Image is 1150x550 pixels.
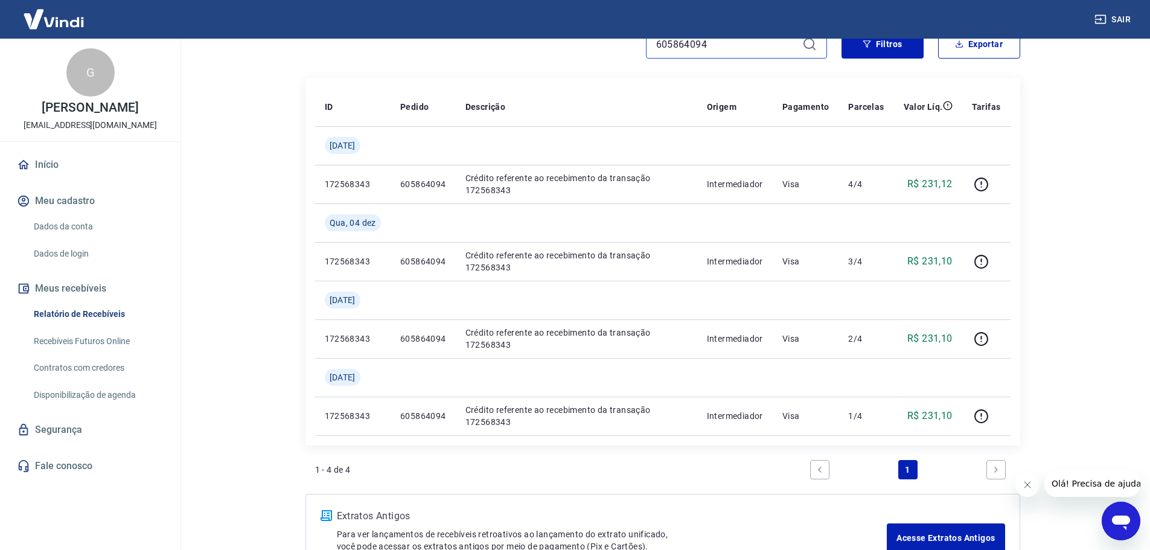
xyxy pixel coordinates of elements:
button: Exportar [938,30,1020,59]
a: Segurança [14,417,166,443]
p: 605864094 [400,333,446,345]
span: [DATE] [330,294,356,306]
a: Dados de login [29,241,166,266]
p: ID [325,101,333,113]
span: [DATE] [330,371,356,383]
p: Crédito referente ao recebimento da transação 172568343 [465,172,688,196]
p: R$ 231,10 [907,331,953,346]
p: 605864094 [400,255,446,267]
p: Visa [782,255,829,267]
img: ícone [321,510,332,521]
p: Descrição [465,101,506,113]
a: Fale conosco [14,453,166,479]
button: Filtros [842,30,924,59]
p: 3/4 [848,255,884,267]
span: Olá! Precisa de ajuda? [7,8,101,18]
p: Visa [782,410,829,422]
p: 172568343 [325,178,381,190]
p: 2/4 [848,333,884,345]
p: 172568343 [325,410,381,422]
p: 605864094 [400,410,446,422]
p: Origem [707,101,736,113]
p: 4/4 [848,178,884,190]
p: Pagamento [782,101,829,113]
p: Crédito referente ao recebimento da transação 172568343 [465,404,688,428]
a: Next page [986,460,1006,479]
p: Intermediador [707,178,763,190]
p: 172568343 [325,333,381,345]
iframe: Mensagem da empresa [1044,470,1140,497]
span: Qua, 04 dez [330,217,376,229]
a: Dados da conta [29,214,166,239]
a: Page 1 is your current page [898,460,918,479]
p: 1/4 [848,410,884,422]
button: Meu cadastro [14,188,166,214]
p: Valor Líq. [904,101,943,113]
button: Meus recebíveis [14,275,166,302]
img: Vindi [14,1,93,37]
a: Previous page [810,460,829,479]
p: Intermediador [707,333,763,345]
p: Crédito referente ao recebimento da transação 172568343 [465,327,688,351]
a: Contratos com credores [29,356,166,380]
a: Disponibilização de agenda [29,383,166,408]
p: Pedido [400,101,429,113]
button: Sair [1092,8,1136,31]
a: Recebíveis Futuros Online [29,329,166,354]
iframe: Fechar mensagem [1015,473,1040,497]
ul: Pagination [805,455,1011,484]
div: G [66,48,115,97]
p: Intermediador [707,255,763,267]
input: Busque pelo número do pedido [656,35,797,53]
p: 1 - 4 de 4 [315,464,351,476]
p: [EMAIL_ADDRESS][DOMAIN_NAME] [24,119,157,132]
p: Visa [782,333,829,345]
p: R$ 231,10 [907,254,953,269]
p: Intermediador [707,410,763,422]
a: Relatório de Recebíveis [29,302,166,327]
p: Parcelas [848,101,884,113]
iframe: Botão para abrir a janela de mensagens [1102,502,1140,540]
span: [DATE] [330,139,356,152]
p: 172568343 [325,255,381,267]
p: Tarifas [972,101,1001,113]
p: 605864094 [400,178,446,190]
p: Extratos Antigos [337,509,887,523]
p: Visa [782,178,829,190]
p: Crédito referente ao recebimento da transação 172568343 [465,249,688,273]
p: R$ 231,12 [907,177,953,191]
p: [PERSON_NAME] [42,101,138,114]
p: R$ 231,10 [907,409,953,423]
a: Início [14,152,166,178]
